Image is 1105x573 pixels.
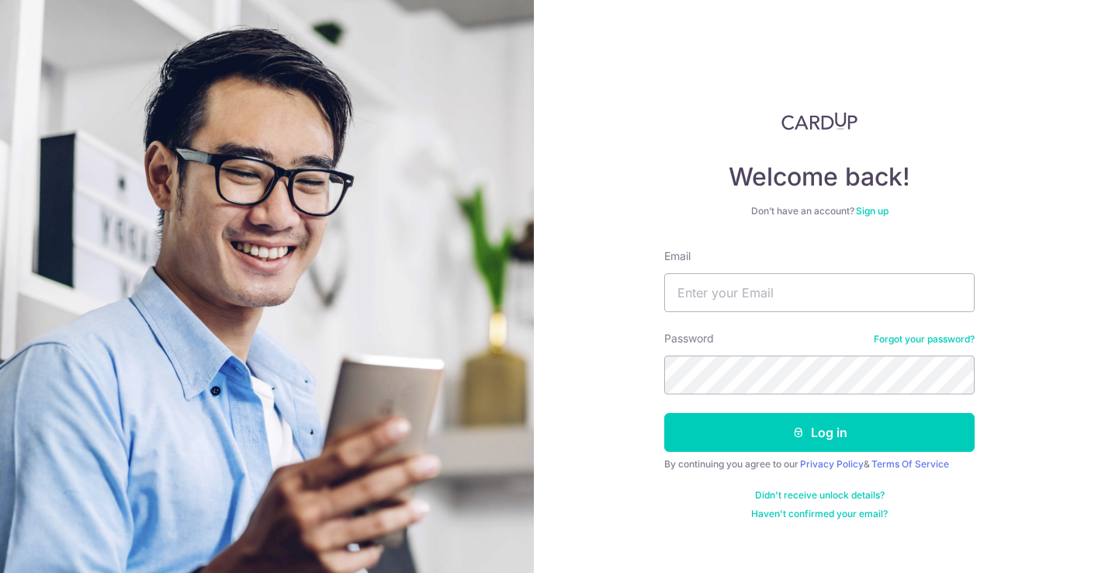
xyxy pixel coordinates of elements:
[871,458,949,470] a: Terms Of Service
[781,112,857,130] img: CardUp Logo
[664,413,975,452] button: Log in
[664,161,975,193] h4: Welcome back!
[664,205,975,217] div: Don’t have an account?
[664,248,691,264] label: Email
[800,458,864,470] a: Privacy Policy
[856,205,889,217] a: Sign up
[664,331,714,346] label: Password
[664,273,975,312] input: Enter your Email
[755,489,885,502] a: Didn't receive unlock details?
[874,333,975,346] a: Forgot your password?
[664,458,975,471] div: By continuing you agree to our &
[751,508,888,520] a: Haven't confirmed your email?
